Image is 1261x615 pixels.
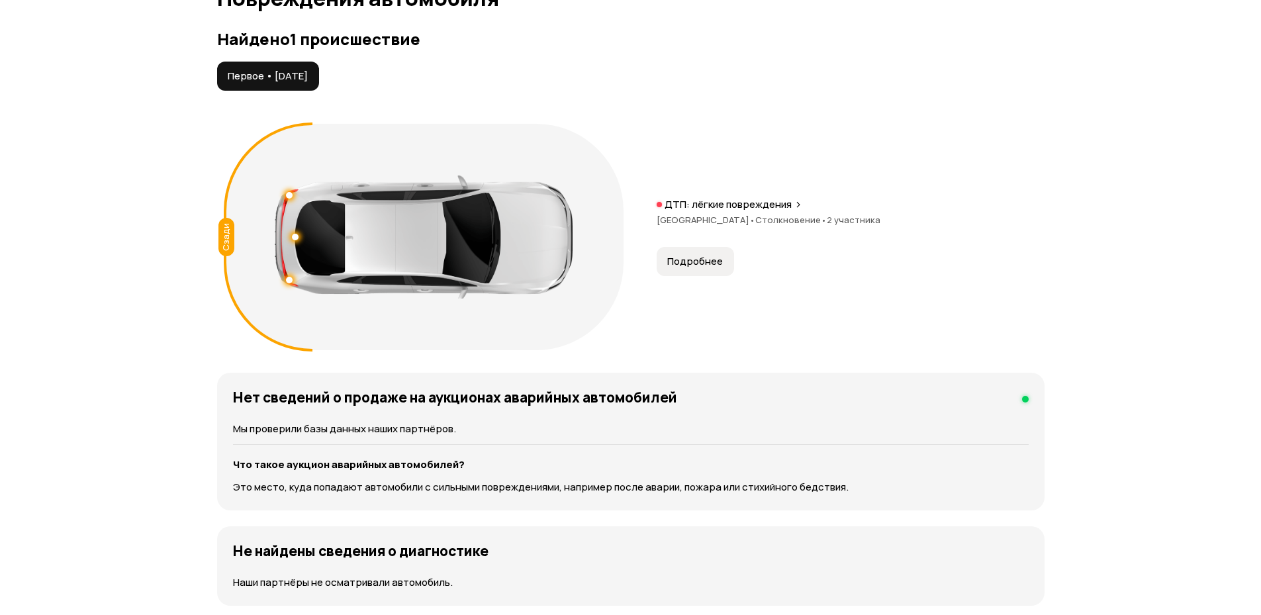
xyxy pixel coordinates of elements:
span: 2 участника [827,214,880,226]
button: Первое • [DATE] [217,62,319,91]
p: ДТП: лёгкие повреждения [665,198,792,211]
h4: Не найдены сведения о диагностике [233,542,489,559]
span: [GEOGRAPHIC_DATA] [657,214,755,226]
span: • [749,214,755,226]
h4: Нет сведений о продаже на аукционах аварийных автомобилей [233,389,677,406]
span: • [821,214,827,226]
span: Столкновение [755,214,827,226]
p: Мы проверили базы данных наших партнёров. [233,422,1029,436]
p: Это место, куда попадают автомобили с сильными повреждениями, например после аварии, пожара или с... [233,480,1029,495]
div: Сзади [218,218,234,256]
h3: Найдено 1 происшествие [217,30,1045,48]
p: Наши партнёры не осматривали автомобиль. [233,575,1029,590]
button: Подробнее [657,247,734,276]
span: Первое • [DATE] [228,70,308,83]
strong: Что такое аукцион аварийных автомобилей? [233,457,465,471]
span: Подробнее [667,255,723,268]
